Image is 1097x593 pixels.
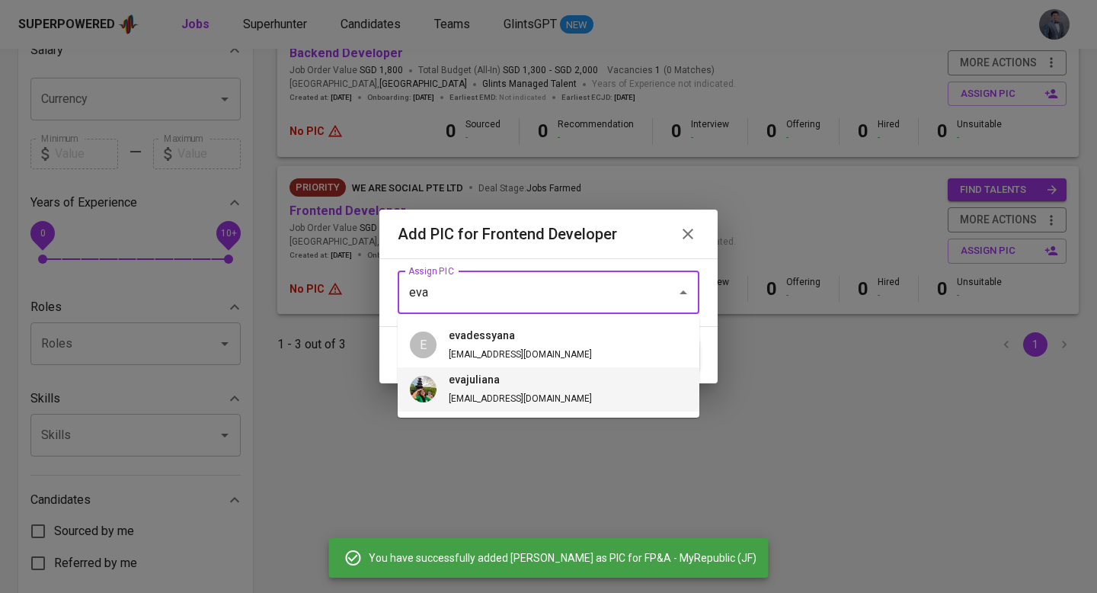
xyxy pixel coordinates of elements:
span: You have successfully added [PERSON_NAME] as PIC for FP&A - MyRepublic (JF) [369,550,756,566]
h6: evajuliana [449,372,592,389]
div: E [410,332,437,358]
span: [EMAIL_ADDRESS][DOMAIN_NAME] [449,393,592,404]
h6: Add PIC for Frontend Developer [398,222,617,246]
span: [EMAIL_ADDRESS][DOMAIN_NAME] [449,349,592,360]
h6: evadessyana [449,328,592,345]
button: Close [673,282,694,303]
img: eva@glints.com [410,376,437,402]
